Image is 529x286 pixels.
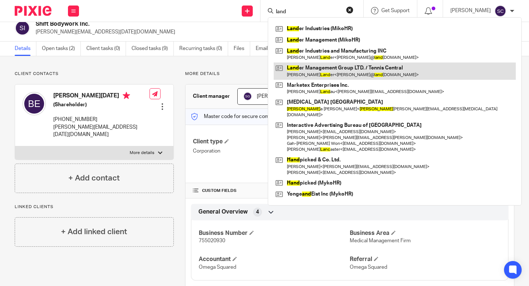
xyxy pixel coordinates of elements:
a: Emails [256,42,276,56]
button: Clear [346,6,353,14]
span: Omega Squared [350,265,387,270]
p: Corporation [193,147,350,155]
span: 4 [256,208,259,216]
span: [PERSON_NAME] [257,94,297,99]
p: [PERSON_NAME] [450,7,491,14]
h3: Client manager [193,93,230,100]
img: svg%3E [15,20,30,36]
img: svg%3E [494,5,506,17]
h4: CUSTOM FIELDS [193,188,350,194]
h4: Referral [350,255,501,263]
p: [PERSON_NAME][EMAIL_ADDRESS][DATE][DOMAIN_NAME] [53,124,150,139]
p: Master code for secure communications and files [191,113,318,120]
h4: Client type [193,138,350,146]
a: Recurring tasks (0) [179,42,228,56]
h4: Business Number [199,229,350,237]
span: Omega Squared [199,265,236,270]
p: Client contacts [15,71,174,77]
span: 755020930 [199,238,225,243]
p: [PERSON_NAME][EMAIL_ADDRESS][DATE][DOMAIN_NAME] [36,28,414,36]
a: Open tasks (2) [42,42,81,56]
h4: Business Area [350,229,501,237]
input: Search [275,9,341,15]
a: Files [234,42,250,56]
h5: (Shareholder) [53,101,150,108]
p: More details [185,71,514,77]
p: [PHONE_NUMBER] [53,116,150,123]
i: Primary [123,92,130,99]
h2: Shift Bodywork Inc. [36,20,339,28]
span: Get Support [381,8,410,13]
h4: Accountant [199,255,350,263]
img: Pixie [15,6,51,16]
span: Medical Management Firm [350,238,411,243]
p: More details [130,150,154,156]
a: Client tasks (0) [86,42,126,56]
img: svg%3E [22,92,46,115]
p: Linked clients [15,204,174,210]
span: General Overview [198,208,248,216]
img: svg%3E [243,92,252,101]
h4: [PERSON_NAME][DATE] [53,92,150,101]
a: Closed tasks (9) [132,42,174,56]
a: Details [15,42,36,56]
h4: + Add contact [68,172,120,184]
h4: + Add linked client [61,226,127,237]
